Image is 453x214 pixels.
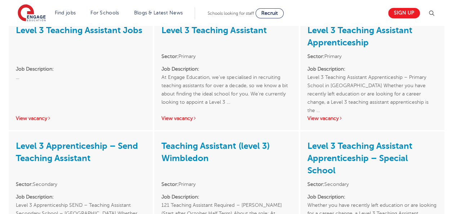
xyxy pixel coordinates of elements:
strong: Sector: [307,182,324,187]
li: Primary [161,180,291,188]
strong: Job Description: [161,194,199,200]
a: Level 3 Apprenticeship – Send Teaching Assistant [16,141,138,163]
li: Primary [161,52,291,61]
a: Sign up [388,8,420,18]
li: Primary [307,52,437,61]
a: Find jobs [55,10,76,15]
span: Schools looking for staff [208,11,254,16]
strong: Job Description: [16,194,54,200]
a: View vacancy [307,116,343,121]
strong: Sector: [307,54,324,59]
p: At Engage Education, we’ve specialised in recruiting teaching assistants for over a decade, so we... [161,65,291,106]
strong: Job Description: [307,66,345,72]
a: For Schools [90,10,119,15]
a: Level 3 Teaching Assistant [161,25,266,35]
img: Engage Education [18,4,46,22]
p: … [16,65,146,106]
strong: Sector: [161,182,178,187]
strong: Job Description: [307,194,345,200]
a: Level 3 Teaching Assistant Apprenticeship – Special School [307,141,412,175]
a: Level 3 Teaching Assistant Jobs [16,25,142,35]
a: View vacancy [16,116,51,121]
span: Recruit [261,10,278,16]
strong: Job Description: [161,66,199,72]
p: Level 3 Teaching Assistant Apprenticeship – Primary School in [GEOGRAPHIC_DATA] Whether you have ... [307,65,437,106]
li: Secondary [307,180,437,188]
a: Teaching Assistant (level 3) Wimbledon [161,141,269,163]
strong: Sector: [16,182,33,187]
a: Recruit [256,8,284,18]
li: Secondary [16,180,146,188]
strong: Job Description: [16,66,54,72]
a: View vacancy [161,116,197,121]
a: Blogs & Latest News [134,10,183,15]
strong: Sector: [161,54,178,59]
